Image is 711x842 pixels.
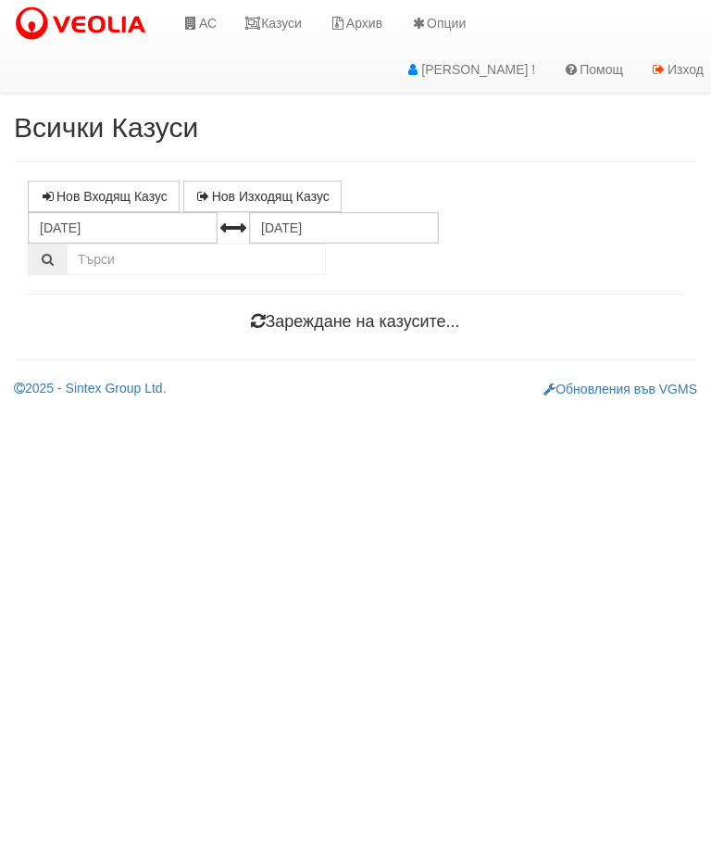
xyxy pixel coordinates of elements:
a: Нов Входящ Казус [28,181,180,212]
a: 2025 - Sintex Group Ltd. [14,381,167,396]
a: [PERSON_NAME] ! [391,46,549,93]
h4: Зареждане на казусите... [28,313,683,332]
input: Търсене по Идентификатор, Бл/Вх/Ап, Тип, Описание, Моб. Номер, Имейл, Файл, Коментар, [67,244,326,275]
a: Нов Изходящ Казус [183,181,342,212]
img: VeoliaLogo.png [14,5,155,44]
h2: Всички Казуси [14,112,697,143]
a: Обновления във VGMS [543,382,697,396]
a: Помощ [549,46,637,93]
